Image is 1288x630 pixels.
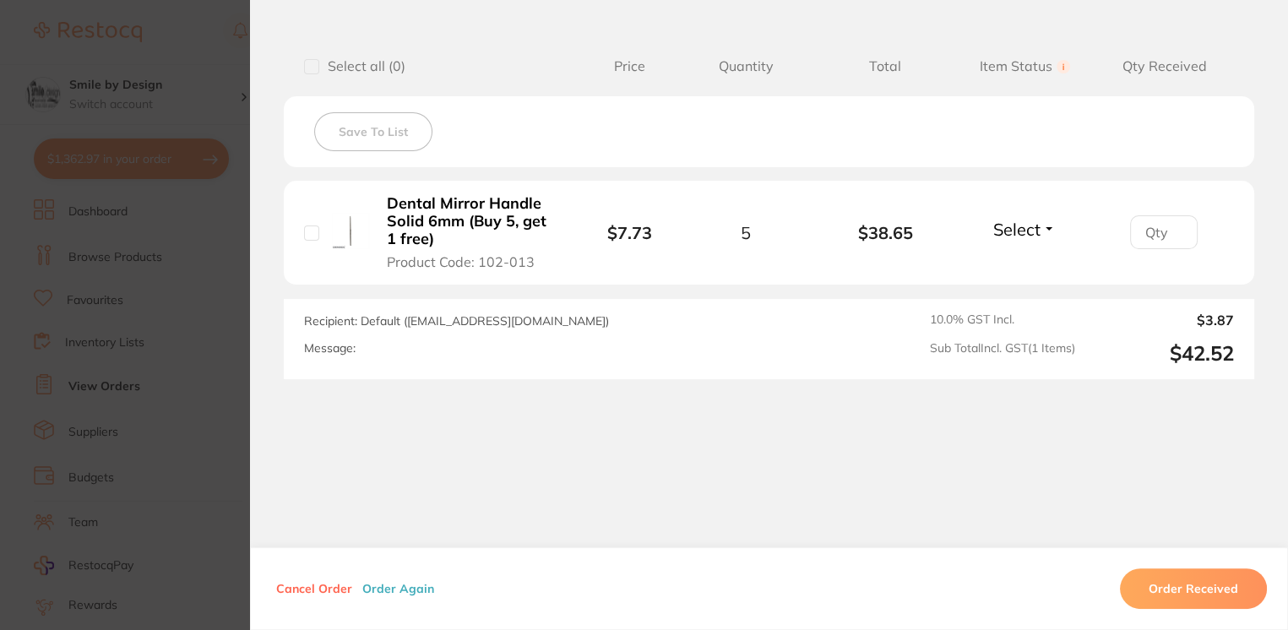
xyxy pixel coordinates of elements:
button: Select [988,219,1061,240]
span: Recipient: Default ( [EMAIL_ADDRESS][DOMAIN_NAME] ) [304,313,609,329]
span: Product Code: 102-013 [387,254,535,269]
b: $38.65 [816,223,955,242]
button: Dental Mirror Handle Solid 6mm (Buy 5, get 1 free) Product Code: 102-013 [382,194,558,270]
span: Select all ( 0 ) [319,58,405,74]
span: 10.0 % GST Incl. [930,312,1075,328]
button: Order Received [1120,568,1267,609]
span: Item Status [955,58,1095,74]
output: $3.87 [1089,312,1234,328]
output: $42.52 [1089,341,1234,366]
button: Cancel Order [271,581,357,596]
span: Price [583,58,676,74]
span: 5 [741,223,751,242]
b: Dental Mirror Handle Solid 6mm (Buy 5, get 1 free) [387,195,553,247]
label: Message: [304,341,356,356]
button: Save To List [314,112,432,151]
b: $7.73 [607,222,652,243]
button: Order Again [357,581,439,596]
span: Quantity [676,58,815,74]
span: Select [993,219,1041,240]
input: Qty [1130,215,1198,249]
img: Dental Mirror Handle Solid 6mm (Buy 5, get 1 free) [332,213,369,250]
span: Qty Received [1095,58,1234,74]
span: Total [816,58,955,74]
span: Sub Total Incl. GST ( 1 Items) [930,341,1075,366]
